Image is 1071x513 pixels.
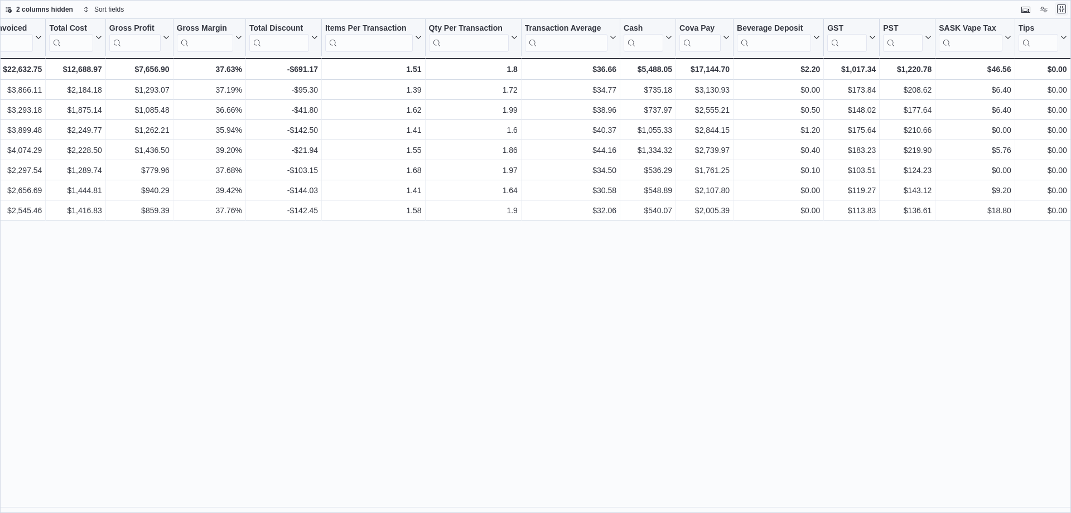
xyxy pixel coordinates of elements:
div: $0.00 [737,204,820,217]
div: $0.00 [737,83,820,97]
div: $0.00 [1019,103,1067,117]
div: $177.64 [883,103,932,117]
div: Qty Per Transaction [429,23,509,52]
button: Sort fields [79,3,128,16]
div: 37.68% [177,164,242,177]
div: $30.58 [525,184,616,197]
div: 1.8 [429,63,518,76]
button: Total Discount [249,23,318,52]
div: $1,293.07 [109,83,170,97]
button: GST [827,23,876,52]
div: $40.37 [525,123,616,137]
div: $38.96 [525,103,616,117]
div: $36.66 [525,63,616,76]
div: $0.00 [1019,164,1067,177]
div: $1,416.83 [49,204,102,217]
div: $1,289.74 [49,164,102,177]
div: Gross Profit [109,23,161,34]
div: $2,005.39 [679,204,730,217]
div: $124.23 [883,164,932,177]
div: $0.00 [1019,184,1067,197]
div: GST [827,23,867,52]
div: $1,055.33 [624,123,672,137]
div: $2,184.18 [49,83,102,97]
div: $536.29 [624,164,672,177]
div: -$103.15 [249,164,318,177]
div: GST [827,23,867,34]
div: $2,228.50 [49,143,102,157]
div: $779.96 [109,164,170,177]
div: 1.6 [429,123,518,137]
div: $0.00 [939,123,1011,137]
button: Gross Profit [109,23,170,52]
button: Exit fullscreen [1055,2,1068,16]
div: $183.23 [827,143,876,157]
div: $44.16 [525,143,616,157]
div: $0.00 [1019,204,1067,217]
div: $0.40 [737,143,820,157]
div: Cova Pay [679,23,721,52]
div: 1.41 [325,123,422,137]
div: $5.76 [939,143,1011,157]
div: Cash [624,23,663,34]
div: Gross Margin [177,23,233,52]
div: $1,017.34 [827,63,876,76]
div: $0.10 [737,164,820,177]
div: 39.42% [177,184,242,197]
div: $6.40 [939,103,1011,117]
div: PST [883,23,923,34]
div: 1.72 [429,83,518,97]
div: $1,444.81 [49,184,102,197]
div: -$142.45 [249,204,318,217]
div: $2,555.21 [679,103,730,117]
div: $1,334.32 [624,143,672,157]
div: Tips [1019,23,1058,52]
div: $103.51 [827,164,876,177]
div: 35.94% [177,123,242,137]
span: Sort fields [94,5,124,14]
div: -$21.94 [249,143,318,157]
div: $940.29 [109,184,170,197]
div: $148.02 [827,103,876,117]
div: $5,488.05 [624,63,672,76]
div: -$41.80 [249,103,318,117]
button: Transaction Average [525,23,616,52]
div: $0.00 [737,184,820,197]
div: $173.84 [827,83,876,97]
div: Total Cost [49,23,93,52]
div: 1.68 [325,164,422,177]
div: -$144.03 [249,184,318,197]
div: $1,220.78 [883,63,932,76]
div: 1.9 [429,204,518,217]
div: -$95.30 [249,83,318,97]
div: $210.66 [883,123,932,137]
div: $46.56 [939,63,1011,76]
div: PST [883,23,923,52]
div: $0.00 [939,164,1011,177]
button: Total Cost [49,23,102,52]
div: Gross Profit [109,23,161,52]
button: Cash [624,23,672,52]
div: SASK Vape Tax [939,23,1002,52]
div: $1,436.50 [109,143,170,157]
div: Beverage Deposit [737,23,811,52]
div: Items Per Transaction [325,23,413,52]
div: $2.20 [737,63,820,76]
button: Qty Per Transaction [429,23,518,52]
button: Keyboard shortcuts [1019,3,1033,16]
button: SASK Vape Tax [939,23,1011,52]
div: -$142.50 [249,123,318,137]
div: 36.66% [177,103,242,117]
div: $175.64 [827,123,876,137]
span: 2 columns hidden [16,5,73,14]
div: $34.50 [525,164,616,177]
div: Transaction Average [525,23,607,52]
div: Cash [624,23,663,52]
div: 39.20% [177,143,242,157]
div: Items Per Transaction [325,23,413,34]
div: $208.62 [883,83,932,97]
div: $18.80 [939,204,1011,217]
div: 37.63% [177,63,242,76]
div: -$691.17 [249,63,318,76]
button: Display options [1037,3,1050,16]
